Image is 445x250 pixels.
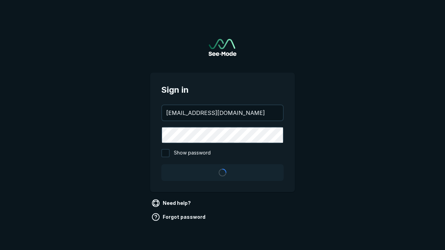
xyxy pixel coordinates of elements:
input: your@email.com [162,105,283,120]
a: Need help? [150,198,194,209]
span: Show password [174,149,211,157]
span: Sign in [161,84,284,96]
a: Forgot password [150,211,208,223]
img: See-Mode Logo [209,39,236,56]
a: Go to sign in [209,39,236,56]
